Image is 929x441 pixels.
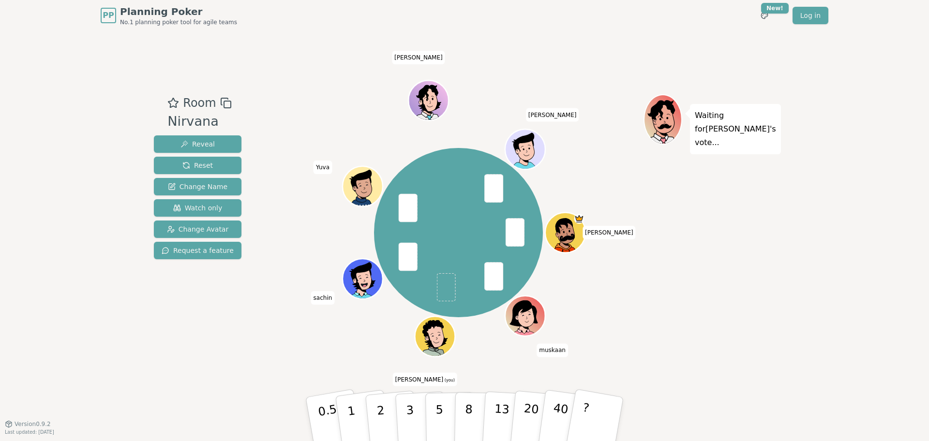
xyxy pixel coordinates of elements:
[168,182,227,191] span: Change Name
[120,18,237,26] span: No.1 planning poker tool for agile teams
[443,378,455,382] span: (you)
[526,108,579,121] span: Click to change your name
[392,51,445,64] span: Click to change your name
[167,112,231,132] div: Nirvana
[162,246,234,255] span: Request a feature
[167,224,229,234] span: Change Avatar
[761,3,789,14] div: New!
[154,242,241,259] button: Request a feature
[5,429,54,435] span: Last updated: [DATE]
[182,161,213,170] span: Reset
[154,220,241,238] button: Change Avatar
[311,291,335,305] span: Click to change your name
[695,109,776,149] p: Waiting for [PERSON_NAME] 's vote...
[154,157,241,174] button: Reset
[103,10,114,21] span: PP
[314,161,332,174] span: Click to change your name
[537,343,568,357] span: Click to change your name
[583,226,636,239] span: Click to change your name
[120,5,237,18] span: Planning Poker
[167,94,179,112] button: Add as favourite
[173,203,223,213] span: Watch only
[393,372,457,386] span: Click to change your name
[154,199,241,217] button: Watch only
[154,135,241,153] button: Reveal
[101,5,237,26] a: PPPlanning PokerNo.1 planning poker tool for agile teams
[15,420,51,428] span: Version 0.9.2
[183,94,216,112] span: Room
[154,178,241,195] button: Change Name
[5,420,51,428] button: Version0.9.2
[180,139,215,149] span: Reveal
[574,214,584,224] span: aashish is the host
[793,7,828,24] a: Log in
[416,318,453,355] button: Click to change your avatar
[756,7,773,24] button: New!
